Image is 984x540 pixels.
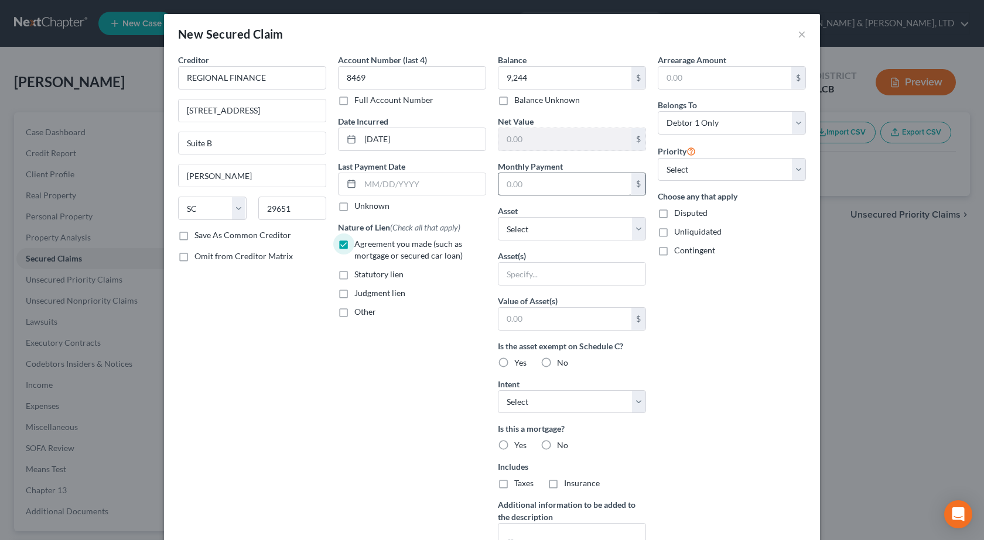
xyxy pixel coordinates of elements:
input: 0.00 [658,67,791,89]
span: Asset [498,206,518,216]
span: Insurance [564,478,600,488]
span: Yes [514,440,527,450]
label: Save As Common Creditor [194,229,291,241]
label: Balance [498,54,527,66]
input: Search creditor by name... [178,66,326,90]
label: Is this a mortgage? [498,422,646,435]
input: 0.00 [498,128,631,150]
input: Enter zip... [258,197,327,220]
span: Creditor [178,55,209,65]
label: Last Payment Date [338,160,405,173]
input: 0.00 [498,173,631,195]
div: New Secured Claim [178,26,283,42]
input: Enter address... [179,99,326,122]
button: × [798,27,806,41]
label: Value of Asset(s) [498,295,558,307]
span: Taxes [514,478,534,488]
span: No [557,357,568,367]
input: MM/DD/YYYY [360,173,486,195]
span: Agreement you made (such as mortgage or secured car loan) [354,239,463,260]
div: $ [631,173,645,195]
span: Unliquidated [674,226,722,236]
span: Statutory lien [354,269,404,279]
input: Specify... [498,263,645,285]
input: Enter city... [179,164,326,187]
label: Balance Unknown [514,94,580,106]
label: Unknown [354,200,389,212]
label: Nature of Lien [338,221,460,233]
span: (Check all that apply) [390,222,460,232]
div: Open Intercom Messenger [944,500,972,528]
label: Intent [498,378,520,390]
label: Arrearage Amount [658,54,726,66]
input: XXXX [338,66,486,90]
label: Date Incurred [338,115,388,128]
span: Disputed [674,208,708,218]
span: Yes [514,357,527,367]
span: Contingent [674,245,715,255]
input: MM/DD/YYYY [360,128,486,150]
label: Net Value [498,115,534,128]
label: Account Number (last 4) [338,54,427,66]
input: 0.00 [498,67,631,89]
label: Monthly Payment [498,160,563,173]
label: Includes [498,460,646,473]
div: $ [631,128,645,150]
label: Choose any that apply [658,190,806,202]
div: $ [631,67,645,89]
input: 0.00 [498,308,631,330]
span: Judgment lien [354,288,405,298]
span: No [557,440,568,450]
span: Other [354,307,376,317]
label: Priority [658,144,696,158]
input: Apt, Suite, etc... [179,132,326,154]
div: $ [791,67,805,89]
span: Omit from Creditor Matrix [194,251,293,261]
label: Is the asset exempt on Schedule C? [498,340,646,352]
label: Additional information to be added to the description [498,498,646,523]
span: Belongs To [658,100,697,110]
label: Asset(s) [498,250,526,262]
div: $ [631,308,645,330]
label: Full Account Number [354,94,433,106]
